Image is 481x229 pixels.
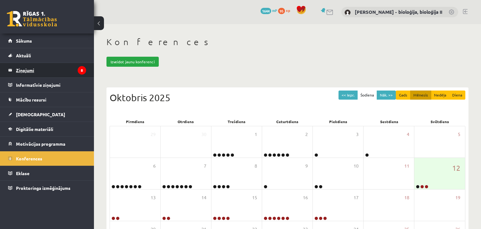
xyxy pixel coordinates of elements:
legend: Ziņojumi [16,63,86,77]
div: Sestdiena [364,117,414,126]
span: 7 [204,163,206,169]
span: 11 [404,163,409,169]
span: Motivācijas programma [16,141,65,147]
span: Konferences [16,156,42,161]
span: 12 [452,163,460,173]
span: 6 [153,163,156,169]
legend: Informatīvie ziņojumi [16,78,86,92]
button: Diena [449,91,465,100]
span: 1644 [261,8,271,14]
span: Eklase [16,170,29,176]
span: 13 [151,194,156,201]
img: Elza Saulīte - bioloģija, bioloģija II [344,9,351,16]
span: 9 [305,163,308,169]
span: 4 [407,131,409,138]
a: Izveidot jaunu konferenci [106,57,159,67]
span: 17 [354,194,359,201]
span: [DEMOGRAPHIC_DATA] [16,112,65,117]
span: 18 [404,194,409,201]
span: Mācību resursi [16,97,46,102]
span: 2 [305,131,308,138]
a: Konferences [8,151,86,166]
span: 19 [455,194,460,201]
span: 1 [255,131,257,138]
span: Proktoringa izmēģinājums [16,185,70,191]
span: 15 [252,194,257,201]
a: Proktoringa izmēģinājums [8,181,86,195]
div: Oktobris 2025 [110,91,465,105]
span: Sākums [16,38,32,44]
span: 8 [255,163,257,169]
a: Ziņojumi8 [8,63,86,77]
a: Aktuāli [8,48,86,63]
a: Digitālie materiāli [8,122,86,136]
button: Mēnesis [410,91,431,100]
button: Nedēļa [431,91,449,100]
a: Rīgas 1. Tālmācības vidusskola [7,11,57,27]
a: Motivācijas programma [8,137,86,151]
span: 95 [278,8,285,14]
a: 1644 mP [261,8,277,13]
div: Ceturtdiena [262,117,313,126]
div: Otrdiena [160,117,211,126]
span: 16 [303,194,308,201]
div: Piekdiena [313,117,364,126]
button: << Iepr. [339,91,358,100]
span: 3 [356,131,359,138]
a: [PERSON_NAME] - bioloģija, bioloģija II [355,9,442,15]
button: Nāk. >> [377,91,396,100]
div: Pirmdiena [110,117,160,126]
h1: Konferences [106,37,468,47]
span: 14 [201,194,206,201]
span: Aktuāli [16,53,31,58]
button: Šodiena [357,91,377,100]
a: Informatīvie ziņojumi [8,78,86,92]
span: mP [272,8,277,13]
a: Mācību resursi [8,92,86,107]
span: Digitālie materiāli [16,126,53,132]
i: 8 [78,66,86,75]
a: Sākums [8,34,86,48]
span: xp [286,8,290,13]
a: 95 xp [278,8,293,13]
span: 30 [201,131,206,138]
div: Svētdiena [415,117,465,126]
span: 10 [354,163,359,169]
a: [DEMOGRAPHIC_DATA] [8,107,86,122]
span: 29 [151,131,156,138]
button: Gads [396,91,411,100]
a: Eklase [8,166,86,180]
div: Trešdiena [211,117,262,126]
span: 5 [458,131,460,138]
